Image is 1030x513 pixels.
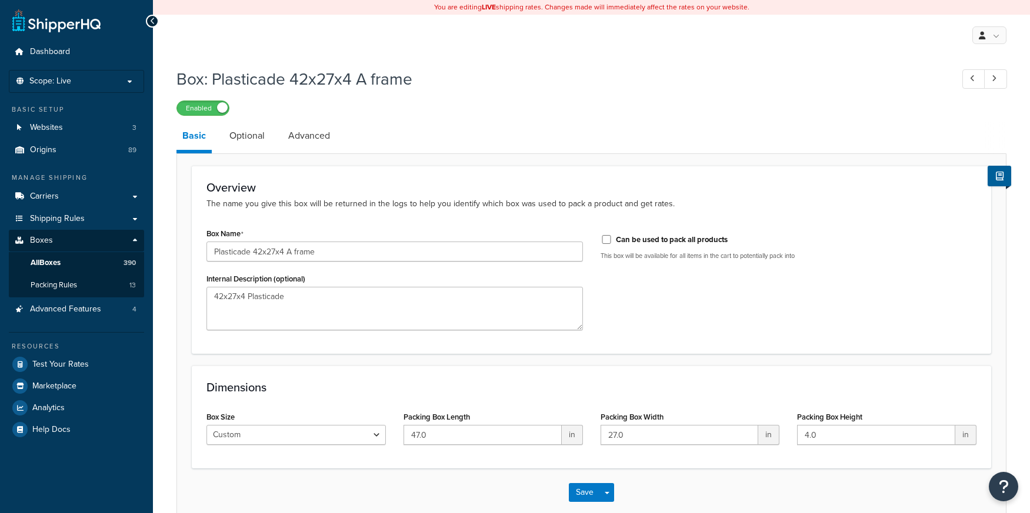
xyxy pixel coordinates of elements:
[9,208,144,230] a: Shipping Rules
[9,230,144,252] a: Boxes
[9,139,144,161] a: Origins89
[9,341,144,351] div: Resources
[569,483,601,502] button: Save
[9,274,144,296] a: Packing Rules13
[9,117,144,139] a: Websites3
[32,403,65,413] span: Analytics
[9,299,144,320] li: Advanced Features
[206,197,976,210] p: The name you give this box will be returned in the logs to help you identify which box was used t...
[601,252,977,260] p: This box will be available for all items in the cart to potentially pack into
[9,375,144,397] a: Marketplace
[206,287,583,330] textarea: 42x27x4 Plasticade
[224,122,271,150] a: Optional
[132,123,136,133] span: 3
[9,354,144,375] a: Test Your Rates
[404,413,470,421] label: Packing Box Length
[9,252,144,274] a: AllBoxes390
[30,145,56,155] span: Origins
[9,105,144,115] div: Basic Setup
[9,186,144,207] a: Carriers
[30,47,70,57] span: Dashboard
[177,101,229,115] label: Enabled
[124,258,136,268] span: 390
[955,425,976,445] span: in
[9,299,144,320] a: Advanced Features4
[30,236,53,246] span: Boxes
[9,117,144,139] li: Websites
[32,360,89,370] span: Test Your Rates
[128,145,136,155] span: 89
[9,173,144,183] div: Manage Shipping
[9,230,144,297] li: Boxes
[206,381,976,394] h3: Dimensions
[9,41,144,63] a: Dashboard
[176,68,941,90] h1: Box: Plasticade 42x27x4 A frame
[206,181,976,194] h3: Overview
[797,413,862,421] label: Packing Box Height
[206,413,235,421] label: Box Size
[30,123,63,133] span: Websites
[30,304,101,314] span: Advanced Features
[176,122,212,153] a: Basic
[962,69,985,89] a: Previous Record
[758,425,779,445] span: in
[30,192,59,202] span: Carriers
[282,122,336,150] a: Advanced
[9,397,144,418] a: Analytics
[32,425,71,435] span: Help Docs
[129,280,136,290] span: 13
[132,304,136,314] span: 4
[206,229,244,239] label: Box Name
[989,472,1018,501] button: Open Resource Center
[206,274,305,283] label: Internal Description (optional)
[9,419,144,440] a: Help Docs
[562,425,583,445] span: in
[601,413,664,421] label: Packing Box Width
[30,214,85,224] span: Shipping Rules
[988,166,1011,186] button: Show Help Docs
[32,381,76,391] span: Marketplace
[984,69,1007,89] a: Next Record
[31,258,61,268] span: All Boxes
[482,2,496,12] b: LIVE
[29,76,71,86] span: Scope: Live
[9,274,144,296] li: Packing Rules
[31,280,77,290] span: Packing Rules
[616,234,728,245] label: Can be used to pack all products
[9,139,144,161] li: Origins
